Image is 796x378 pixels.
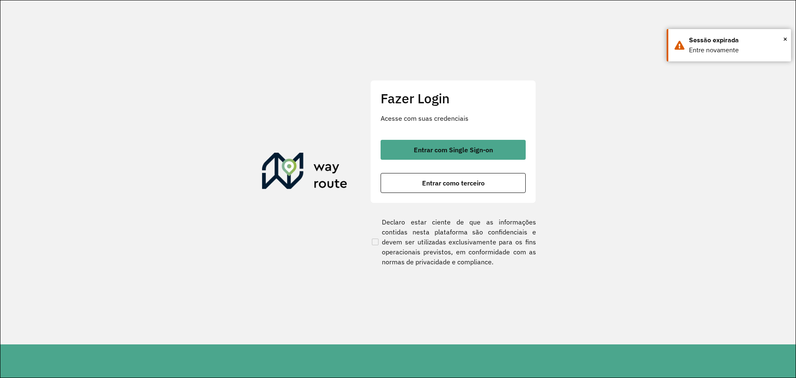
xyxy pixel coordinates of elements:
button: button [381,140,526,160]
button: Close [783,33,787,45]
h2: Fazer Login [381,90,526,106]
div: Sessão expirada [689,35,785,45]
img: Roteirizador AmbevTech [262,153,347,193]
div: Entre novamente [689,45,785,55]
p: Acesse com suas credenciais [381,113,526,123]
span: Entrar com Single Sign-on [414,146,493,153]
label: Declaro estar ciente de que as informações contidas nesta plataforma são confidenciais e devem se... [370,217,536,267]
span: × [783,33,787,45]
button: button [381,173,526,193]
span: Entrar como terceiro [422,180,485,186]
